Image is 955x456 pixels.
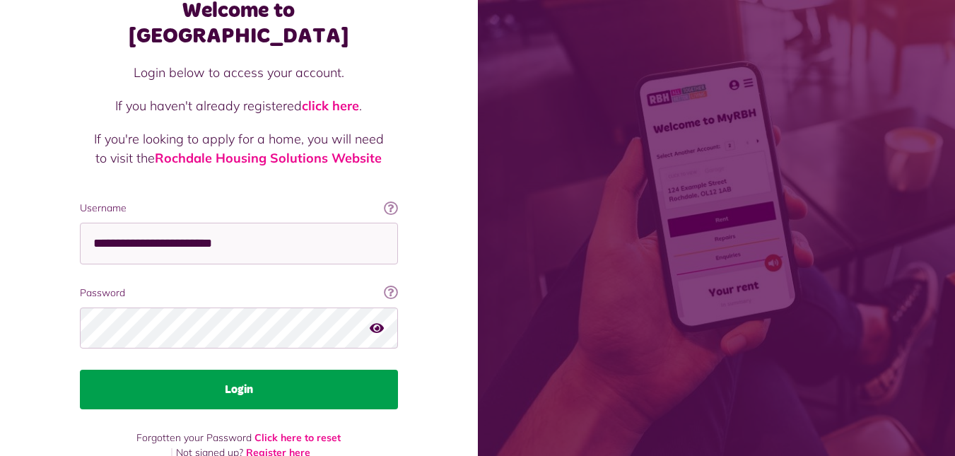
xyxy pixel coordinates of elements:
[80,201,398,216] label: Username
[302,98,359,114] a: click here
[94,96,384,115] p: If you haven't already registered .
[136,431,252,444] span: Forgotten your Password
[80,286,398,300] label: Password
[94,129,384,168] p: If you're looking to apply for a home, you will need to visit the
[94,63,384,82] p: Login below to access your account.
[254,431,341,444] a: Click here to reset
[80,370,398,409] button: Login
[155,150,382,166] a: Rochdale Housing Solutions Website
